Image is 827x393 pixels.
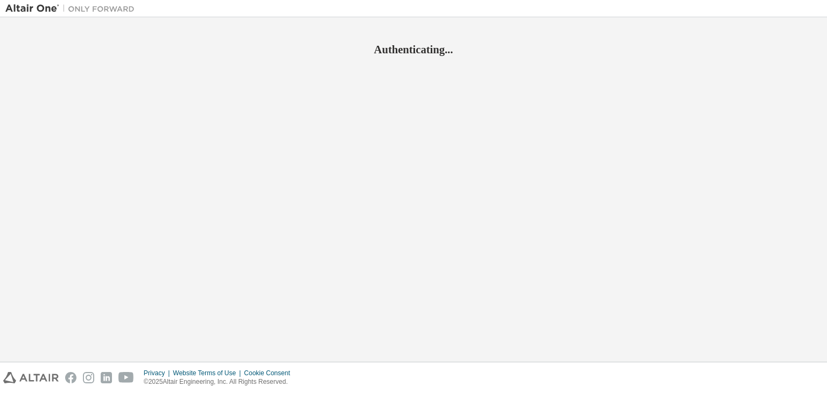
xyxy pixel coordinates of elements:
[5,43,822,57] h2: Authenticating...
[65,372,76,383] img: facebook.svg
[83,372,94,383] img: instagram.svg
[5,3,140,14] img: Altair One
[144,377,297,387] p: © 2025 Altair Engineering, Inc. All Rights Reserved.
[3,372,59,383] img: altair_logo.svg
[144,369,173,377] div: Privacy
[173,369,244,377] div: Website Terms of Use
[101,372,112,383] img: linkedin.svg
[118,372,134,383] img: youtube.svg
[244,369,296,377] div: Cookie Consent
